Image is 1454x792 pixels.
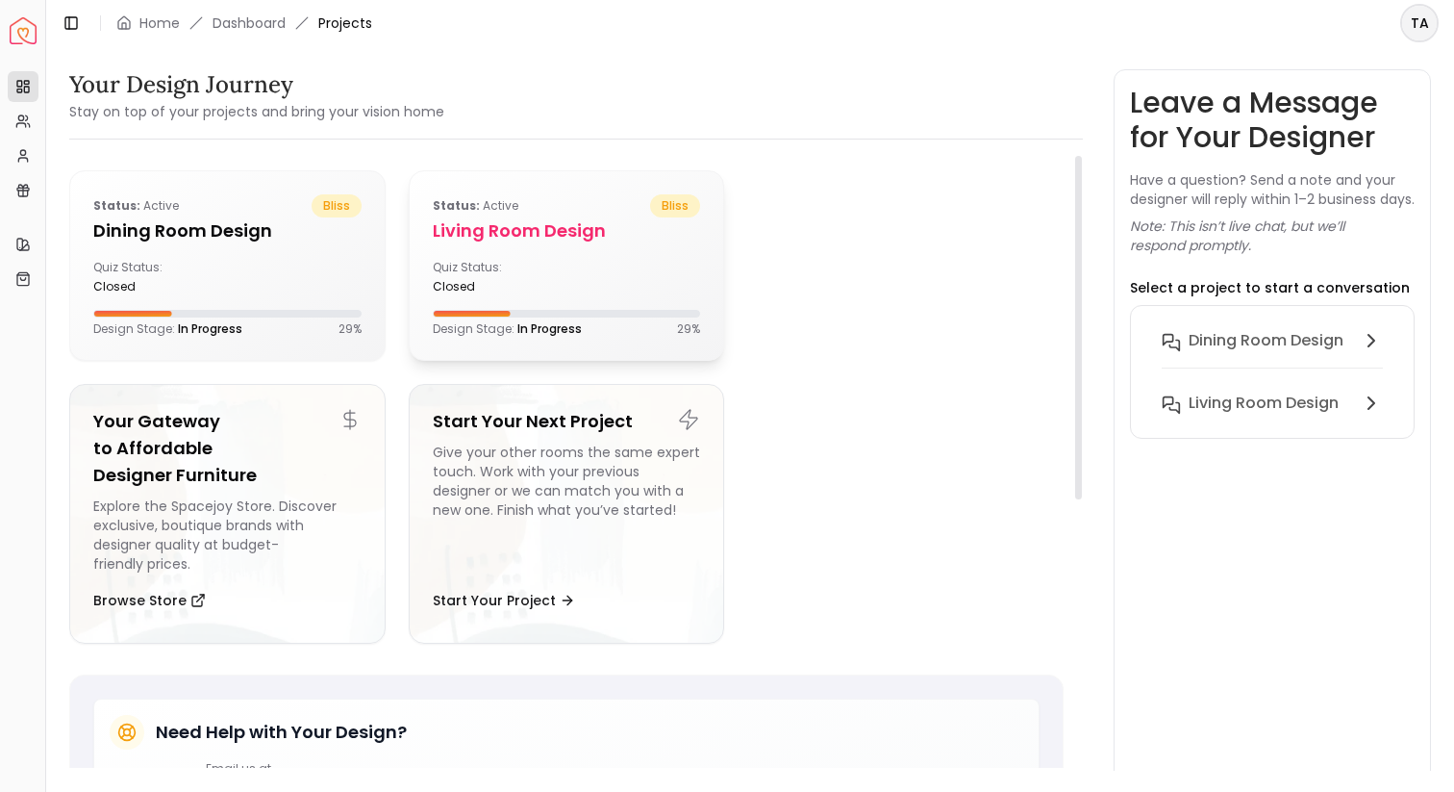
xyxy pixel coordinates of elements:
[1130,170,1415,209] p: Have a question? Send a note and your designer will reply within 1–2 business days.
[213,13,286,33] a: Dashboard
[433,443,701,574] div: Give your other rooms the same expert touch. Work with your previous designer or we can match you...
[409,384,725,644] a: Start Your Next ProjectGive your other rooms the same expert touch. Work with your previous desig...
[93,321,242,337] p: Design Stage:
[10,17,37,44] a: Spacejoy
[1130,217,1415,255] p: Note: This isn’t live chat, but we’ll respond promptly.
[433,260,559,294] div: Quiz Status:
[1189,392,1339,415] h6: Living Room design
[318,13,372,33] span: Projects
[93,197,140,214] b: Status:
[517,320,582,337] span: In Progress
[433,194,518,217] p: active
[650,194,700,217] span: bliss
[433,408,701,435] h5: Start Your Next Project
[93,279,219,294] div: closed
[139,13,180,33] a: Home
[433,581,575,620] button: Start Your Project
[178,320,242,337] span: In Progress
[1402,6,1437,40] span: TA
[116,13,372,33] nav: breadcrumb
[93,194,179,217] p: active
[93,408,362,489] h5: Your Gateway to Affordable Designer Furniture
[93,581,206,620] button: Browse Store
[93,260,219,294] div: Quiz Status:
[1400,4,1439,42] button: TA
[69,384,386,644] a: Your Gateway to Affordable Designer FurnitureExplore the Spacejoy Store. Discover exclusive, bout...
[1146,384,1398,422] button: Living Room design
[156,719,407,746] h5: Need Help with Your Design?
[69,69,444,100] h3: Your Design Journey
[1189,329,1343,352] h6: Dining Room design
[1146,321,1398,384] button: Dining Room design
[69,102,444,121] small: Stay on top of your projects and bring your vision home
[433,279,559,294] div: closed
[433,197,480,214] b: Status:
[1130,86,1415,155] h3: Leave a Message for Your Designer
[93,497,362,574] div: Explore the Spacejoy Store. Discover exclusive, boutique brands with designer quality at budget-f...
[93,217,362,244] h5: Dining Room design
[677,321,700,337] p: 29 %
[206,761,347,777] p: Email us at
[312,194,362,217] span: bliss
[1130,278,1410,297] p: Select a project to start a conversation
[10,17,37,44] img: Spacejoy Logo
[433,321,582,337] p: Design Stage:
[433,217,701,244] h5: Living Room design
[338,321,362,337] p: 29 %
